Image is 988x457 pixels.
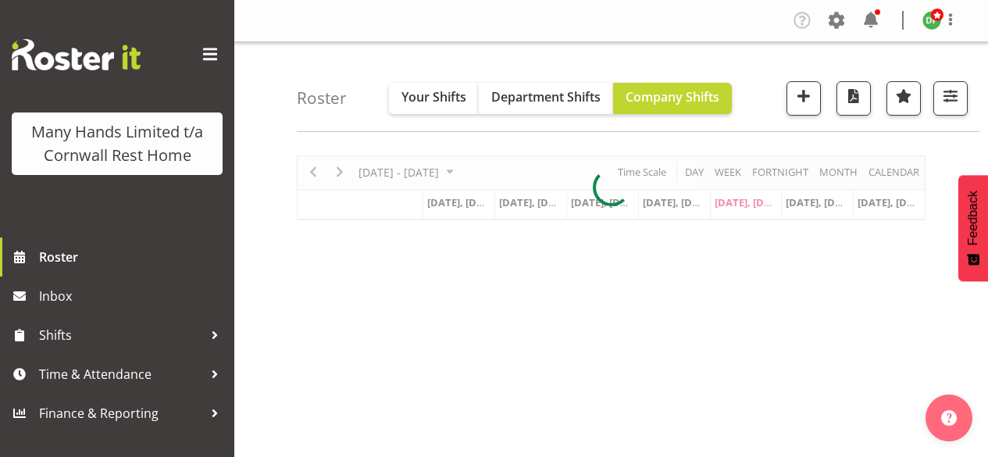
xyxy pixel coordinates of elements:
[922,11,941,30] img: deborah-fairbrother10865.jpg
[941,410,957,426] img: help-xxl-2.png
[836,81,871,116] button: Download a PDF of the roster according to the set date range.
[39,362,203,386] span: Time & Attendance
[491,88,601,105] span: Department Shifts
[389,83,479,114] button: Your Shifts
[39,323,203,347] span: Shifts
[479,83,613,114] button: Department Shifts
[401,88,466,105] span: Your Shifts
[613,83,732,114] button: Company Shifts
[786,81,821,116] button: Add a new shift
[12,39,141,70] img: Rosterit website logo
[886,81,921,116] button: Highlight an important date within the roster.
[958,175,988,281] button: Feedback - Show survey
[297,89,347,107] h4: Roster
[39,245,226,269] span: Roster
[39,284,226,308] span: Inbox
[933,81,968,116] button: Filter Shifts
[27,120,207,167] div: Many Hands Limited t/a Cornwall Rest Home
[39,402,203,425] span: Finance & Reporting
[626,88,719,105] span: Company Shifts
[966,191,980,245] span: Feedback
